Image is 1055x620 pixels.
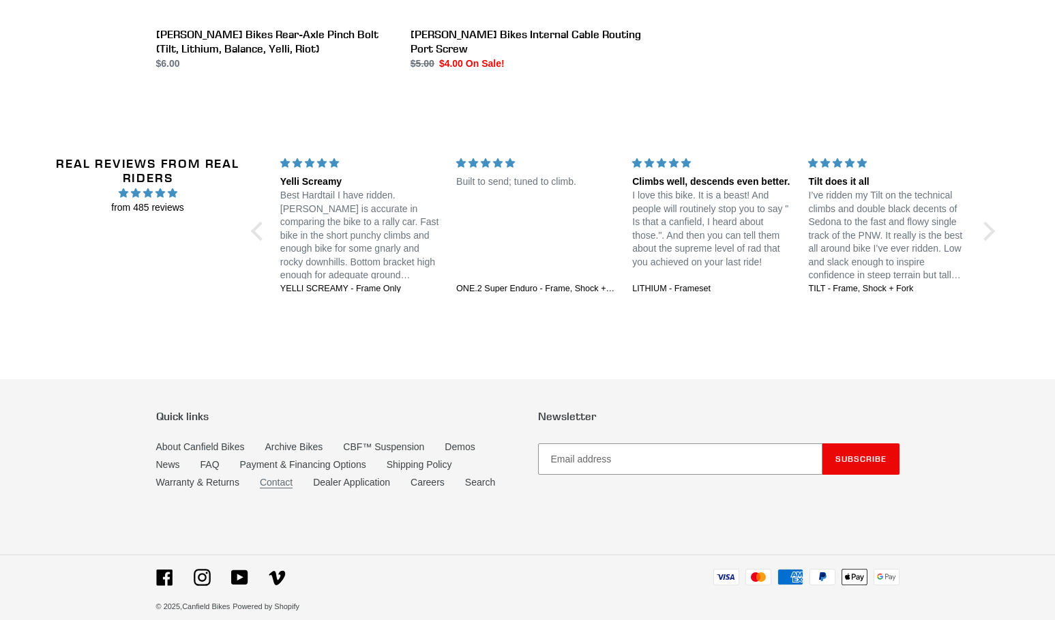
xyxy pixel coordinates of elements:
[280,283,440,295] a: YELLI SCREAMY - Frame Only
[456,175,616,189] p: Built to send; tuned to climb.
[538,410,900,423] p: Newsletter
[822,443,900,475] button: Subscribe
[200,459,220,470] a: FAQ
[538,443,822,475] input: Email address
[343,441,424,452] a: CBF™ Suspension
[632,175,792,189] div: Climbs well, descends even better.
[808,156,968,171] div: 5 stars
[53,156,242,186] h2: Real Reviews from Real Riders
[280,156,440,171] div: 5 stars
[808,189,968,282] p: I’ve ridden my Tilt on the technical climbs and double black decents of Sedona to the fast and fl...
[411,477,445,488] a: Careers
[808,175,968,189] div: Tilt does it all
[632,156,792,171] div: 5 stars
[156,459,180,470] a: News
[445,441,475,452] a: Demos
[835,454,887,464] span: Subscribe
[53,186,242,201] span: 4.96 stars
[632,283,792,295] a: LITHIUM - Frameset
[53,201,242,215] span: from 485 reviews
[156,477,239,488] a: Warranty & Returns
[465,477,495,488] a: Search
[156,441,245,452] a: About Canfield Bikes
[233,602,299,610] a: Powered by Shopify
[280,175,440,189] div: Yelli Screamy
[808,283,968,295] a: TILT - Frame, Shock + Fork
[156,602,231,610] small: © 2025,
[456,156,616,171] div: 5 stars
[280,189,440,282] p: Best Hardtail I have ridden. [PERSON_NAME] is accurate in comparing the bike to a rally car. Fast...
[265,441,323,452] a: Archive Bikes
[456,283,616,295] a: ONE.2 Super Enduro - Frame, Shock + Fork
[182,602,230,610] a: Canfield Bikes
[156,410,518,423] p: Quick links
[313,477,390,488] a: Dealer Application
[387,459,452,470] a: Shipping Policy
[260,477,293,488] a: Contact
[632,189,792,269] p: I love this bike. It is a beast! And people will routinely stop you to say " Is that a canfield, ...
[240,459,366,470] a: Payment & Financing Options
